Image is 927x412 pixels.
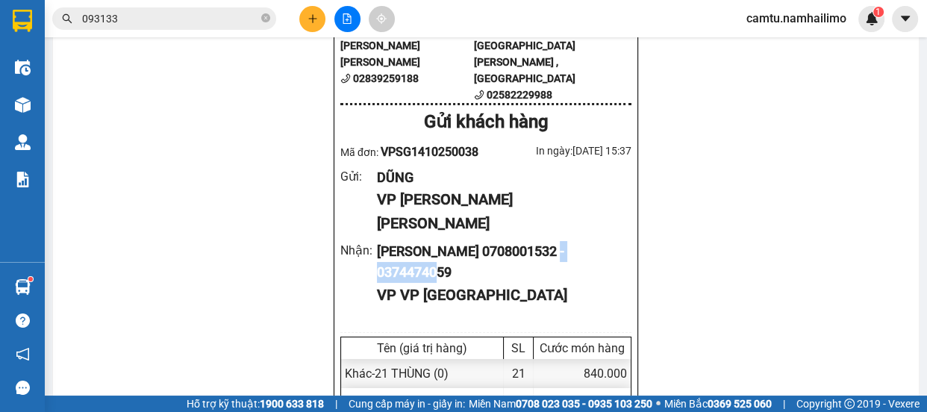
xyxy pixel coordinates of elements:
[13,13,132,64] div: [PERSON_NAME] [PERSON_NAME]
[340,73,351,84] span: phone
[345,341,499,355] div: Tên (giá trị hàng)
[376,13,387,24] span: aim
[865,12,878,25] img: icon-new-feature
[308,13,318,24] span: plus
[345,366,449,381] span: Khác - 21 THÙNG (0)
[474,90,484,100] span: phone
[143,49,294,84] div: quang thuốc 0708001532
[260,398,324,410] strong: 1900 633 818
[299,6,325,32] button: plus
[143,13,294,49] div: VP [GEOGRAPHIC_DATA]
[708,398,772,410] strong: 0369 525 060
[875,7,881,17] span: 1
[656,401,661,407] span: ⚪️
[143,84,294,105] div: 0374474059
[340,167,377,186] div: Gửi :
[187,396,324,412] span: Hỗ trợ kỹ thuật:
[261,13,270,22] span: close-circle
[82,10,258,27] input: Tìm tên, số ĐT hoặc mã đơn
[143,14,178,30] span: Nhận:
[664,396,772,412] span: Miền Bắc
[534,359,631,388] div: 840.000
[15,97,31,113] img: warehouse-icon
[377,188,619,235] div: VP [PERSON_NAME] [PERSON_NAME]
[16,313,30,328] span: question-circle
[340,143,486,161] div: Mã đơn:
[504,359,534,388] div: 21
[381,145,478,159] span: VPSG1410250038
[377,284,619,307] div: VP VP [GEOGRAPHIC_DATA]
[28,277,33,281] sup: 1
[13,10,32,32] img: logo-vxr
[62,13,72,24] span: search
[377,167,619,188] div: DŨNG
[15,134,31,150] img: warehouse-icon
[349,396,465,412] span: Cung cấp máy in - giấy in:
[899,12,912,25] span: caret-down
[15,279,31,295] img: warehouse-icon
[15,60,31,75] img: warehouse-icon
[16,381,30,395] span: message
[844,399,855,409] span: copyright
[342,13,352,24] span: file-add
[377,241,619,284] div: [PERSON_NAME] 0708001532 - 0374474059
[13,13,36,28] span: Gửi:
[508,341,529,355] div: SL
[486,143,631,159] div: In ngày: [DATE] 15:37
[15,172,31,187] img: solution-icon
[873,7,884,17] sup: 1
[353,72,419,84] b: 02839259188
[734,9,858,28] span: camtu.namhailimo
[340,241,377,260] div: Nhận :
[537,341,627,355] div: Cước món hàng
[369,6,395,32] button: aim
[16,347,30,361] span: notification
[487,89,552,101] b: 02582229988
[783,396,785,412] span: |
[516,398,652,410] strong: 0708 023 035 - 0935 103 250
[334,6,360,32] button: file-add
[13,64,132,82] div: DŨNG
[892,6,918,32] button: caret-down
[261,12,270,26] span: close-circle
[340,108,631,137] div: Gửi khách hàng
[469,396,652,412] span: Miền Nam
[335,396,337,412] span: |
